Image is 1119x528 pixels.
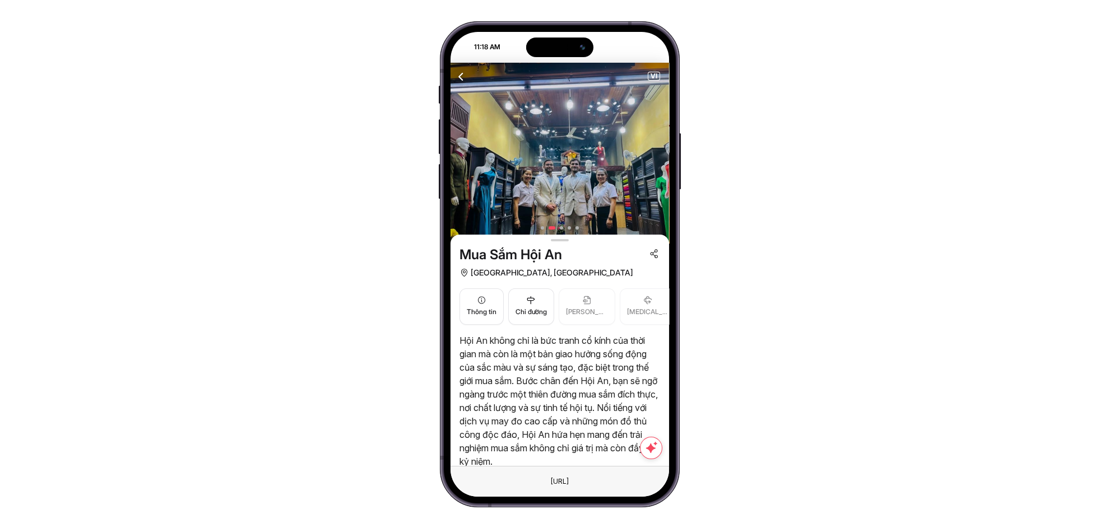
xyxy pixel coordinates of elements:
button: 4 [568,226,571,230]
span: Thông tin [467,307,496,317]
button: 2 [549,226,555,230]
button: [PERSON_NAME] [559,288,615,325]
button: Thông tin [459,288,504,325]
p: Hội An không chỉ là bức tranh cổ kính của thời gian mà còn là một bản giao hưởng sống động của sắ... [459,334,660,468]
button: VI [648,72,660,81]
button: [MEDICAL_DATA] quan [620,288,676,325]
button: Chỉ đường [508,288,554,325]
span: VI [648,72,660,80]
div: Đây là một phần tử giả. Để thay đổi URL, chỉ cần sử dụng trường văn bản Trình duyệt ở phía trên. [542,474,578,489]
button: 3 [560,226,563,230]
span: Mua Sắm Hội An [459,246,562,264]
div: 11:18 AM [452,42,508,52]
span: [GEOGRAPHIC_DATA], [GEOGRAPHIC_DATA] [471,266,633,279]
span: Chỉ đường [516,307,547,317]
button: 1 [541,226,544,230]
button: 5 [575,226,579,230]
span: [MEDICAL_DATA] quan [627,307,669,317]
span: [PERSON_NAME] [566,307,608,317]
